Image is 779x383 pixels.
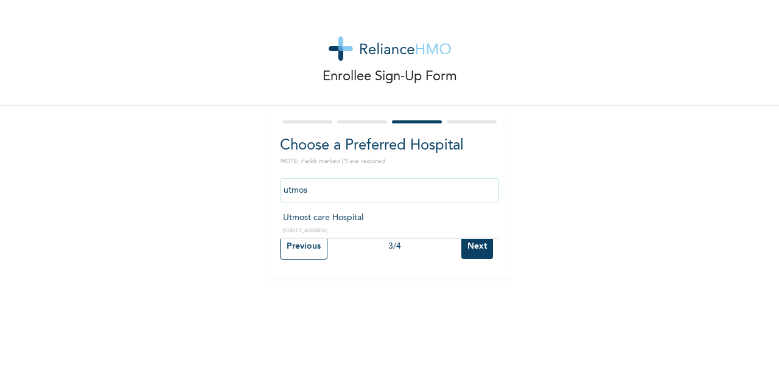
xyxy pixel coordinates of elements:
[280,157,499,166] p: NOTE: Fields marked (*) are required
[329,36,451,61] img: logo
[280,178,499,202] input: Search by name, address or governorate
[327,240,461,253] div: 3 / 4
[280,233,327,260] input: Previous
[283,227,496,235] p: [STREET_ADDRESS]
[461,234,493,259] input: Next
[323,67,457,87] p: Enrollee Sign-Up Form
[283,212,496,224] p: Utmost care Hospital
[280,135,499,157] h2: Choose a Preferred Hospital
